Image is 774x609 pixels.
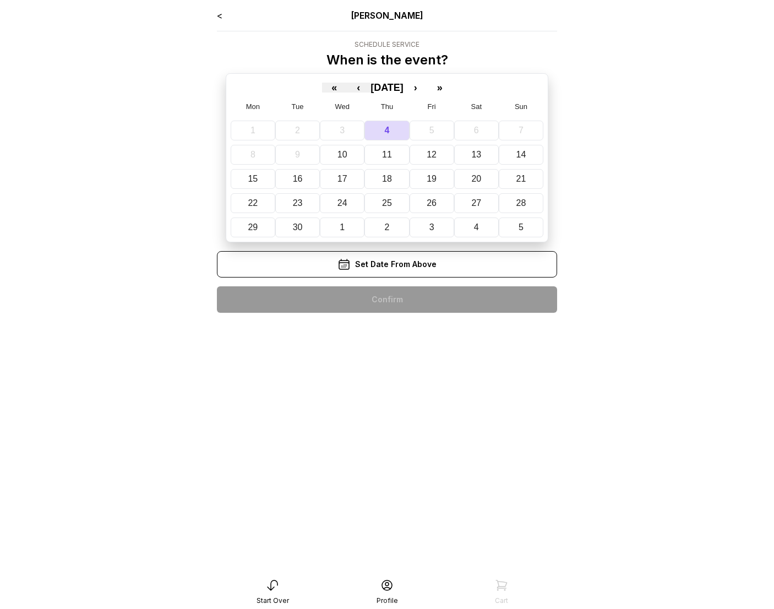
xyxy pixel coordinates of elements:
button: September 23, 2025 [275,193,320,213]
button: September 8, 2025 [231,145,275,165]
abbr: September 12, 2025 [427,150,437,159]
abbr: September 24, 2025 [337,198,347,208]
button: September 25, 2025 [364,193,409,213]
abbr: Saturday [471,102,482,111]
abbr: September 17, 2025 [337,174,347,183]
abbr: Friday [428,102,436,111]
abbr: September 28, 2025 [516,198,526,208]
abbr: September 6, 2025 [474,126,479,135]
abbr: September 25, 2025 [382,198,392,208]
abbr: September 27, 2025 [471,198,481,208]
div: Profile [377,596,398,605]
abbr: September 16, 2025 [293,174,303,183]
abbr: Wednesday [335,102,350,111]
abbr: September 22, 2025 [248,198,258,208]
abbr: September 11, 2025 [382,150,392,159]
button: September 27, 2025 [454,193,499,213]
abbr: September 7, 2025 [519,126,524,135]
abbr: October 1, 2025 [340,222,345,232]
button: › [404,83,428,93]
button: September 6, 2025 [454,121,499,140]
button: September 7, 2025 [499,121,543,140]
abbr: September 15, 2025 [248,174,258,183]
button: September 17, 2025 [320,169,364,189]
button: September 4, 2025 [364,121,409,140]
abbr: September 20, 2025 [471,174,481,183]
abbr: September 1, 2025 [250,126,255,135]
abbr: Sunday [515,102,527,111]
div: Set Date From Above [217,251,557,278]
button: September 29, 2025 [231,218,275,237]
abbr: September 4, 2025 [384,126,389,135]
button: October 4, 2025 [454,218,499,237]
abbr: September 5, 2025 [429,126,434,135]
abbr: October 5, 2025 [519,222,524,232]
div: Start Over [257,596,289,605]
button: September 9, 2025 [275,145,320,165]
button: September 20, 2025 [454,169,499,189]
button: September 30, 2025 [275,218,320,237]
button: September 28, 2025 [499,193,543,213]
button: September 26, 2025 [410,193,454,213]
abbr: September 21, 2025 [516,174,526,183]
button: September 12, 2025 [410,145,454,165]
a: < [217,10,222,21]
button: September 1, 2025 [231,121,275,140]
abbr: September 9, 2025 [295,150,300,159]
abbr: October 2, 2025 [384,222,389,232]
span: [DATE] [370,82,404,93]
abbr: September 2, 2025 [295,126,300,135]
div: Cart [495,596,508,605]
p: When is the event? [326,51,448,69]
button: [DATE] [370,83,404,93]
div: Schedule Service [326,40,448,49]
button: « [322,83,346,93]
abbr: October 3, 2025 [429,222,434,232]
abbr: Thursday [381,102,393,111]
button: October 3, 2025 [410,218,454,237]
button: September 24, 2025 [320,193,364,213]
div: [PERSON_NAME] [285,9,489,22]
button: September 19, 2025 [410,169,454,189]
abbr: September 10, 2025 [337,150,347,159]
button: » [428,83,452,93]
button: September 18, 2025 [364,169,409,189]
abbr: September 8, 2025 [250,150,255,159]
abbr: September 14, 2025 [516,150,526,159]
abbr: September 26, 2025 [427,198,437,208]
abbr: September 23, 2025 [293,198,303,208]
button: September 14, 2025 [499,145,543,165]
button: September 5, 2025 [410,121,454,140]
button: ‹ [346,83,370,93]
button: September 3, 2025 [320,121,364,140]
abbr: September 19, 2025 [427,174,437,183]
button: September 16, 2025 [275,169,320,189]
button: October 1, 2025 [320,218,364,237]
abbr: September 3, 2025 [340,126,345,135]
button: September 22, 2025 [231,193,275,213]
button: October 5, 2025 [499,218,543,237]
button: October 2, 2025 [364,218,409,237]
abbr: September 13, 2025 [471,150,481,159]
button: September 10, 2025 [320,145,364,165]
abbr: October 4, 2025 [474,222,479,232]
abbr: September 18, 2025 [382,174,392,183]
button: September 21, 2025 [499,169,543,189]
abbr: Monday [246,102,260,111]
abbr: September 29, 2025 [248,222,258,232]
button: September 13, 2025 [454,145,499,165]
button: September 2, 2025 [275,121,320,140]
button: September 15, 2025 [231,169,275,189]
abbr: September 30, 2025 [293,222,303,232]
button: September 11, 2025 [364,145,409,165]
abbr: Tuesday [292,102,304,111]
